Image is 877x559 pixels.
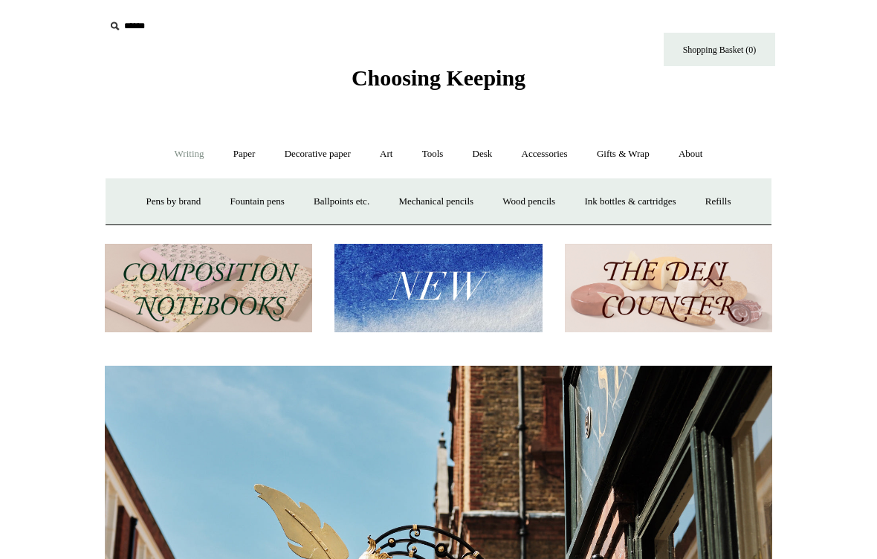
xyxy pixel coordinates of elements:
a: Accessories [508,135,581,174]
a: Fountain pens [216,182,297,222]
span: Choosing Keeping [352,65,525,90]
a: Decorative paper [271,135,364,174]
a: Paper [220,135,269,174]
a: About [665,135,716,174]
a: Writing [161,135,218,174]
a: Ballpoints etc. [300,182,383,222]
a: Choosing Keeping [352,77,525,88]
a: Pens by brand [133,182,215,222]
a: Gifts & Wrap [583,135,663,174]
a: Art [366,135,406,174]
a: Mechanical pencils [385,182,487,222]
a: Wood pencils [489,182,569,222]
img: 202302 Composition ledgers.jpg__PID:69722ee6-fa44-49dd-a067-31375e5d54ec [105,244,312,332]
img: New.jpg__PID:f73bdf93-380a-4a35-bcfe-7823039498e1 [334,244,542,332]
a: Tools [409,135,457,174]
a: Shopping Basket (0) [664,33,775,66]
a: Refills [692,182,745,222]
a: Desk [459,135,506,174]
a: Ink bottles & cartridges [571,182,689,222]
img: The Deli Counter [565,244,772,332]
